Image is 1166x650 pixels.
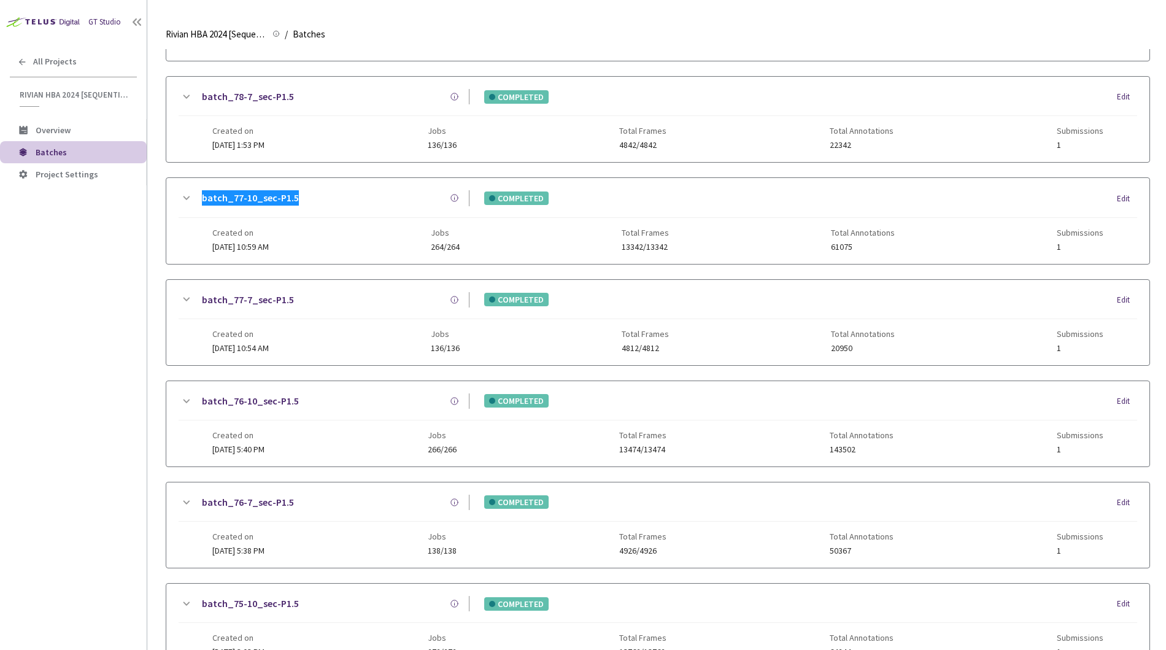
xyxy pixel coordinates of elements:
span: 264/264 [428,39,457,48]
span: Total Frames [619,430,666,440]
div: COMPLETED [484,495,549,509]
span: 4926/4926 [619,546,666,555]
a: batch_78-7_sec-P1.5 [202,89,294,104]
div: Edit [1117,497,1137,509]
span: Overview [36,125,71,136]
span: Total Frames [619,532,666,541]
div: Edit [1117,294,1137,306]
span: Submissions [1057,532,1103,541]
span: Total Annotations [830,430,894,440]
span: 13350/13350 [619,39,666,48]
div: COMPLETED [484,90,549,104]
span: Jobs [428,633,457,643]
span: Created on [212,430,264,440]
div: COMPLETED [484,597,549,611]
span: Created on [212,532,264,541]
span: Submissions [1057,329,1103,339]
span: 1 [1057,141,1103,150]
span: [DATE] 10:59 AM [212,241,269,252]
li: / [285,27,288,42]
div: batch_76-10_sec-P1.5COMPLETEDEditCreated on[DATE] 5:40 PMJobs266/266Total Frames13474/13474Total ... [166,381,1149,466]
span: 138/138 [428,546,457,555]
span: [DATE] 5:40 PM [212,444,264,455]
span: Submissions [1057,126,1103,136]
span: [DATE] 5:38 PM [212,545,264,556]
div: batch_77-10_sec-P1.5COMPLETEDEditCreated on[DATE] 10:59 AMJobs264/264Total Frames13342/13342Total... [166,178,1149,263]
span: Batches [36,147,67,158]
span: Jobs [428,126,457,136]
span: Total Annotations [830,532,894,541]
span: Total Annotations [831,228,895,238]
a: batch_77-7_sec-P1.5 [202,292,294,308]
span: Total Annotations [831,329,895,339]
span: 57186 [830,39,894,48]
span: Batches [293,27,325,42]
div: GT Studio [88,17,121,28]
span: 1 [1057,344,1103,353]
span: Project Settings [36,169,98,180]
span: Jobs [428,532,457,541]
span: Total Annotations [830,633,894,643]
span: 264/264 [431,242,460,252]
a: batch_76-7_sec-P1.5 [202,495,294,510]
span: 22342 [830,141,894,150]
div: Edit [1117,395,1137,408]
span: Total Frames [619,126,666,136]
a: batch_76-10_sec-P1.5 [202,393,299,409]
span: Jobs [431,329,460,339]
a: batch_75-10_sec-P1.5 [202,596,299,611]
span: Rivian HBA 2024 [Sequential] [20,90,129,100]
a: batch_77-10_sec-P1.5 [202,190,299,206]
div: Edit [1117,598,1137,610]
span: 136/136 [431,344,460,353]
span: All Projects [33,56,77,67]
span: Rivian HBA 2024 [Sequential] [166,27,265,42]
div: Edit [1117,193,1137,205]
span: 50367 [830,546,894,555]
span: Submissions [1057,430,1103,440]
span: [DATE] 1:53 PM [212,139,264,150]
span: Created on [212,329,269,339]
span: Created on [212,228,269,238]
span: Total Frames [622,228,669,238]
span: 1 [1057,445,1103,454]
span: Created on [212,633,264,643]
div: batch_78-7_sec-P1.5COMPLETEDEditCreated on[DATE] 1:53 PMJobs136/136Total Frames4842/4842Total Ann... [166,77,1149,162]
span: Total Frames [619,633,666,643]
span: 143502 [830,445,894,454]
span: 4842/4842 [619,141,666,150]
span: [DATE] 10:54 AM [212,342,269,354]
span: Submissions [1057,633,1103,643]
span: 4812/4812 [622,344,669,353]
span: Total Annotations [830,126,894,136]
span: Jobs [431,228,460,238]
span: 13474/13474 [619,445,666,454]
span: 20950 [831,344,895,353]
div: COMPLETED [484,192,549,205]
span: 136/136 [428,141,457,150]
div: batch_76-7_sec-P1.5COMPLETEDEditCreated on[DATE] 5:38 PMJobs138/138Total Frames4926/4926Total Ann... [166,482,1149,568]
div: batch_77-7_sec-P1.5COMPLETEDEditCreated on[DATE] 10:54 AMJobs136/136Total Frames4812/4812Total An... [166,280,1149,365]
div: COMPLETED [484,394,549,408]
span: Total Frames [622,329,669,339]
span: 1 [1057,242,1103,252]
span: Created on [212,126,264,136]
span: 266/266 [428,445,457,454]
span: Submissions [1057,228,1103,238]
div: COMPLETED [484,293,549,306]
span: 1 [1057,39,1103,48]
span: 61075 [831,242,895,252]
span: 13342/13342 [622,242,669,252]
span: 1 [1057,546,1103,555]
span: Jobs [428,430,457,440]
div: Edit [1117,91,1137,103]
